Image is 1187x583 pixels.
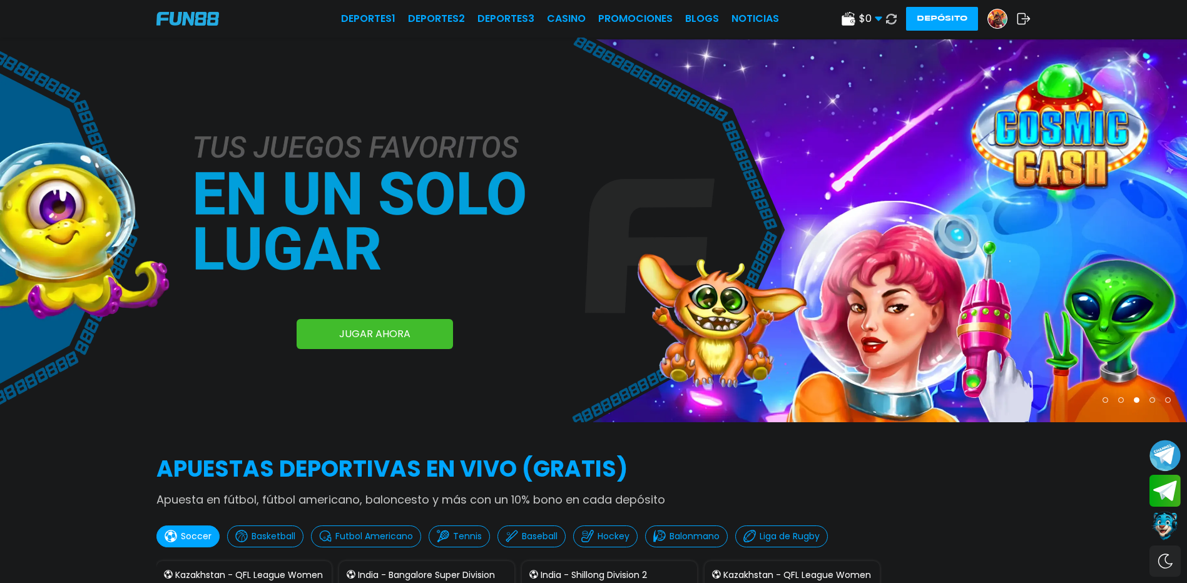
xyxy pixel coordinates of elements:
a: JUGAR AHORA [297,319,453,349]
a: CASINO [547,11,586,26]
a: BLOGS [685,11,719,26]
p: Futbol Americano [335,530,413,543]
a: Deportes2 [408,11,465,26]
button: Soccer [156,525,220,547]
p: Basketball [252,530,295,543]
button: Basketball [227,525,303,547]
button: Depósito [906,7,978,31]
a: Deportes1 [341,11,395,26]
span: $ 0 [859,11,882,26]
p: Apuesta en fútbol, fútbol americano, baloncesto y más con un 10% bono en cada depósito [156,491,1031,508]
p: Hockey [598,530,629,543]
button: Balonmano [645,525,728,547]
a: Promociones [598,11,673,26]
button: Futbol Americano [311,525,421,547]
p: Kazakhstan - QFL League Women [175,569,323,582]
button: Tennis [429,525,490,547]
p: Baseball [522,530,558,543]
button: Hockey [573,525,638,547]
a: Deportes3 [477,11,534,26]
div: Switch theme [1149,545,1181,577]
p: Tennis [453,530,482,543]
p: India - Bangalore Super Division [358,569,495,582]
p: Balonmano [670,530,720,543]
button: Join telegram [1149,475,1181,507]
p: Kazakhstan - QFL League Women [723,569,871,582]
p: India - Shillong Division 2 [541,569,647,582]
img: Avatar [988,9,1007,28]
button: Baseball [497,525,566,547]
button: Join telegram channel [1149,439,1181,472]
h2: APUESTAS DEPORTIVAS EN VIVO (gratis) [156,452,1031,486]
button: Liga de Rugby [735,525,828,547]
a: Avatar [987,9,1017,29]
p: Soccer [181,530,211,543]
button: Contact customer service [1149,510,1181,542]
p: Liga de Rugby [760,530,820,543]
a: NOTICIAS [731,11,779,26]
img: Company Logo [156,12,219,26]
